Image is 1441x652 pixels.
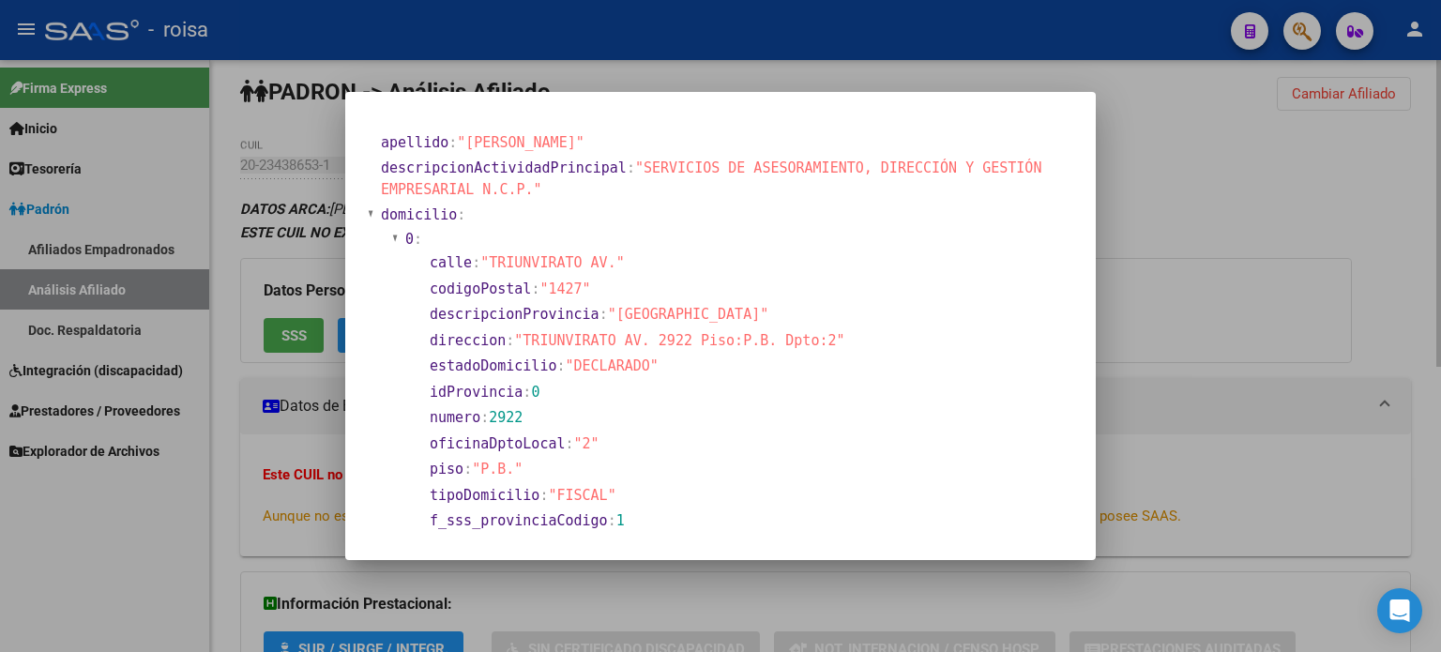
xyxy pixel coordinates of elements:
[381,159,627,176] span: descripcionActividadPrincipal
[430,409,480,426] span: numero
[616,512,625,529] span: 1
[381,206,457,223] span: domicilio
[514,332,844,349] span: "TRIUNVIRATO AV. 2922 Piso:P.B. Dpto:2"
[627,159,635,176] span: :
[430,384,523,401] span: idProvincia
[531,281,539,297] span: :
[489,409,523,426] span: 2922
[381,159,1041,198] span: "SERVICIOS DE ASESORAMIENTO, DIRECCIÓN Y GESTIÓN EMPRESARIAL N.C.P."
[566,357,659,374] span: "DECLARADO"
[523,384,531,401] span: :
[414,231,422,248] span: :
[430,254,472,271] span: calle
[430,332,506,349] span: direccion
[457,206,465,223] span: :
[480,254,625,271] span: "TRIUNVIRATO AV."
[548,487,615,504] span: "FISCAL"
[381,134,448,151] span: apellido
[405,231,414,248] span: 0
[430,461,463,478] span: piso
[430,435,566,452] span: oficinaDptoLocal
[472,254,480,271] span: :
[539,487,548,504] span: :
[480,409,489,426] span: :
[448,134,457,151] span: :
[430,306,599,323] span: descripcionProvincia
[457,134,584,151] span: "[PERSON_NAME]"
[1377,588,1422,633] div: Open Intercom Messenger
[566,435,574,452] span: :
[472,461,523,478] span: "P.B."
[430,357,556,374] span: estadoDomicilio
[556,357,565,374] span: :
[574,435,599,452] span: "2"
[608,306,769,323] span: "[GEOGRAPHIC_DATA]"
[430,512,608,529] span: f_sss_provinciaCodigo
[539,281,590,297] span: "1427"
[430,281,531,297] span: codigoPostal
[608,512,616,529] span: :
[463,461,472,478] span: :
[506,332,514,349] span: :
[430,487,539,504] span: tipoDomicilio
[531,384,539,401] span: 0
[599,306,608,323] span: :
